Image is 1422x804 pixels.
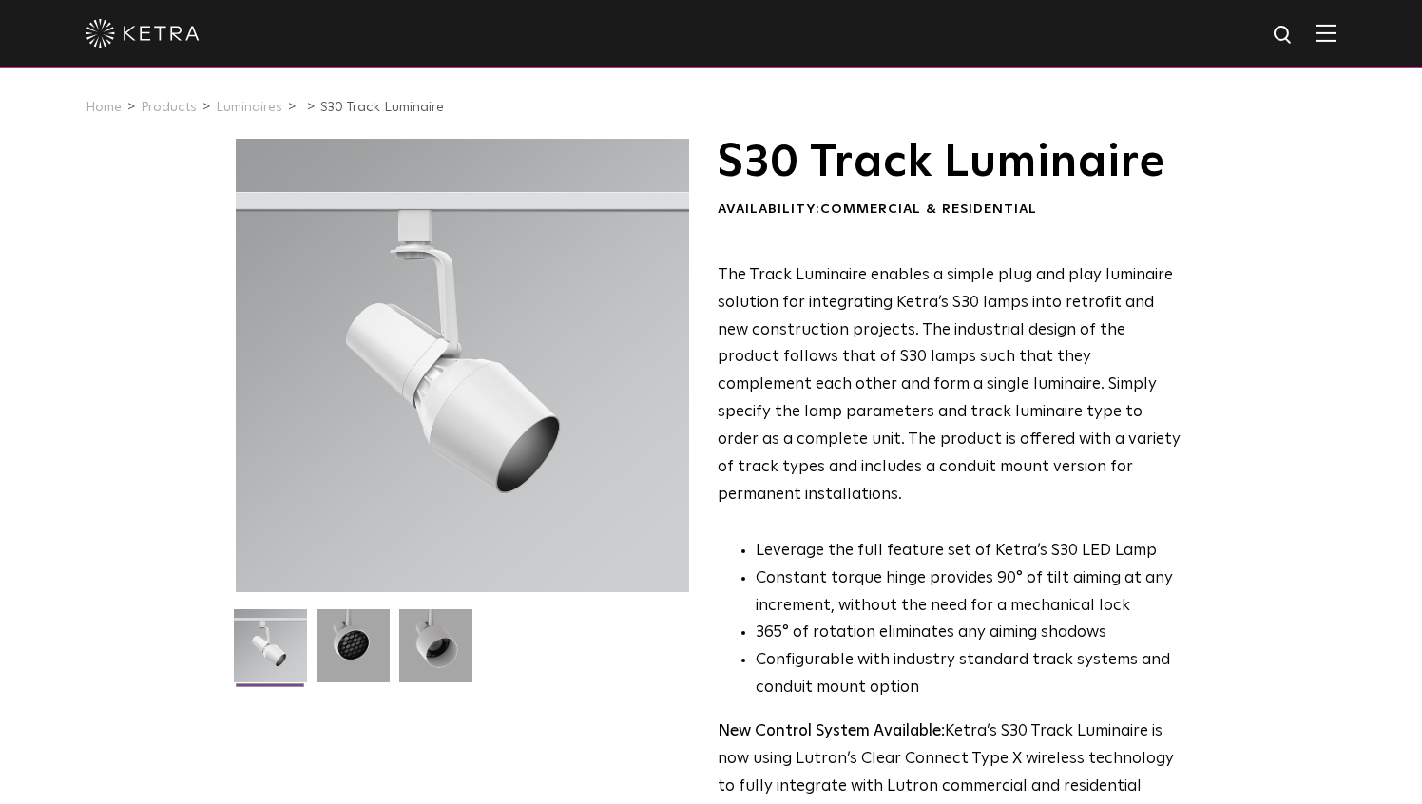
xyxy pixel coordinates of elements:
img: search icon [1272,24,1296,48]
a: Luminaires [216,101,282,114]
img: 3b1b0dc7630e9da69e6b [317,609,390,697]
strong: New Control System Available: [718,723,945,739]
li: 365° of rotation eliminates any aiming shadows [756,620,1181,647]
img: S30-Track-Luminaire-2021-Web-Square [234,609,307,697]
img: Hamburger%20Nav.svg [1316,24,1336,42]
span: The Track Luminaire enables a simple plug and play luminaire solution for integrating Ketra’s S30... [718,267,1181,503]
img: ketra-logo-2019-white [86,19,200,48]
li: Configurable with industry standard track systems and conduit mount option [756,647,1181,702]
span: Commercial & Residential [820,202,1037,216]
div: Availability: [718,201,1181,220]
a: Products [141,101,197,114]
li: Constant torque hinge provides 90° of tilt aiming at any increment, without the need for a mechan... [756,565,1181,621]
img: 9e3d97bd0cf938513d6e [399,609,472,697]
a: Home [86,101,122,114]
h1: S30 Track Luminaire [718,139,1181,186]
a: S30 Track Luminaire [320,101,444,114]
li: Leverage the full feature set of Ketra’s S30 LED Lamp [756,538,1181,565]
